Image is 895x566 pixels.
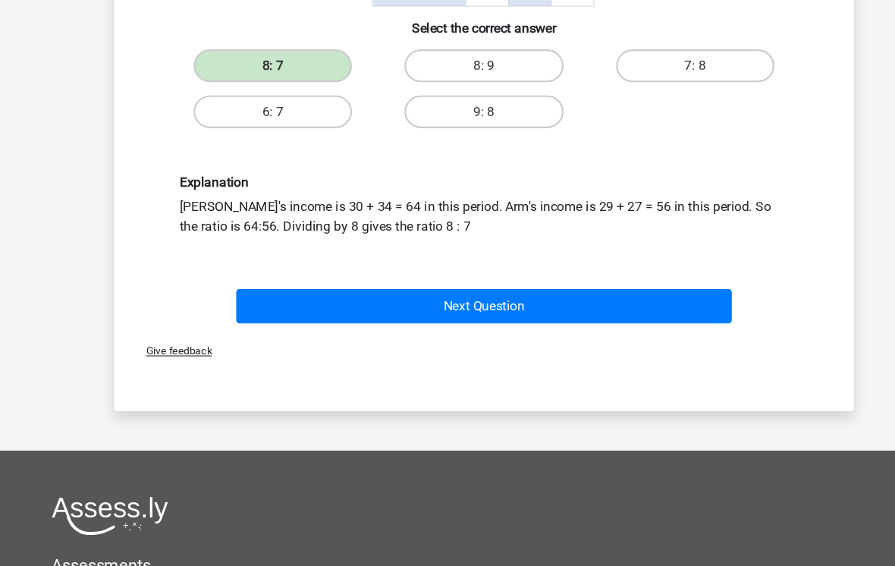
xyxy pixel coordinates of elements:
[179,62,325,93] label: 8: 7
[155,178,740,234] div: [PERSON_NAME]'s income is 30 + 34 = 64 in this period. Arm's income is 29 + 27 = 56 in this perio...
[48,476,155,511] img: Assessly logo
[179,105,325,135] label: 6: 7
[570,62,716,93] label: 7: 8
[218,284,677,316] button: Next Question
[374,62,520,93] label: 8: 9
[374,105,520,135] label: 9: 8
[48,530,847,548] h5: Assessments
[130,24,765,50] h6: Select the correct answer
[166,178,729,192] h6: Explanation
[123,335,196,347] span: Give feedback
